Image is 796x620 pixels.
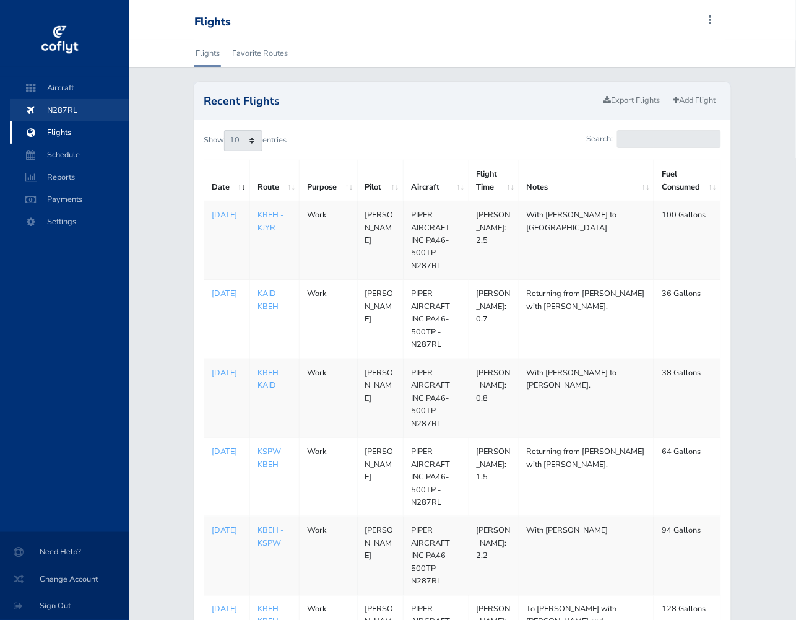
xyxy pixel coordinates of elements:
td: With [PERSON_NAME] [519,517,654,595]
a: KBEH - KJYR [257,209,283,233]
td: [PERSON_NAME]: 2.5 [469,201,519,280]
span: N287RL [22,99,116,121]
a: [DATE] [212,287,242,300]
td: Returning from [PERSON_NAME] with [PERSON_NAME]. [519,438,654,517]
span: Need Help? [15,541,114,563]
td: PIPER AIRCRAFT INC PA46-500TP - N287RL [403,280,469,359]
th: Flight Time: activate to sort column ascending [469,160,519,201]
span: Reports [22,166,116,188]
span: Settings [22,211,116,233]
th: Route: activate to sort column ascending [250,160,300,201]
span: Aircraft [22,77,116,99]
span: Change Account [15,568,114,590]
a: Export Flights [598,92,665,110]
td: 94 Gallons [654,517,721,595]
td: With [PERSON_NAME] to [GEOGRAPHIC_DATA] [519,201,654,280]
th: Fuel Consumed: activate to sort column ascending [654,160,721,201]
td: PIPER AIRCRAFT INC PA46-500TP - N287RL [403,517,469,595]
td: Work [300,517,357,595]
a: [DATE] [212,209,242,221]
td: [PERSON_NAME] [357,201,403,280]
td: [PERSON_NAME]: 0.7 [469,280,519,359]
td: PIPER AIRCRAFT INC PA46-500TP - N287RL [403,438,469,517]
span: Schedule [22,144,116,166]
select: Showentries [224,130,262,151]
td: With [PERSON_NAME] to [PERSON_NAME]. [519,359,654,437]
a: KAID - KBEH [257,288,281,312]
th: Pilot: activate to sort column ascending [357,160,403,201]
td: Work [300,438,357,517]
a: [DATE] [212,603,242,616]
td: Work [300,359,357,437]
a: Favorite Routes [231,40,289,67]
td: Work [300,280,357,359]
td: 100 Gallons [654,201,721,280]
td: Work [300,201,357,280]
td: [PERSON_NAME] [357,280,403,359]
td: [PERSON_NAME] [357,517,403,595]
label: Search: [587,130,721,148]
td: Returning from [PERSON_NAME] with [PERSON_NAME]. [519,280,654,359]
td: PIPER AIRCRAFT INC PA46-500TP - N287RL [403,201,469,280]
td: [PERSON_NAME]: 1.5 [469,438,519,517]
td: [PERSON_NAME]: 0.8 [469,359,519,437]
input: Search: [617,130,721,148]
a: [DATE] [212,445,242,458]
a: KBEH - KSPW [257,525,283,548]
th: Notes: activate to sort column ascending [519,160,654,201]
span: Payments [22,188,116,211]
span: Flights [22,121,116,144]
td: 38 Gallons [654,359,721,437]
span: Sign Out [15,595,114,618]
th: Date: activate to sort column ascending [204,160,249,201]
td: 36 Gallons [654,280,721,359]
div: Flights [194,15,231,29]
a: Flights [194,40,221,67]
td: [PERSON_NAME] [357,438,403,517]
th: Purpose: activate to sort column ascending [300,160,357,201]
img: coflyt logo [39,22,80,59]
a: [DATE] [212,367,242,379]
td: 64 Gallons [654,438,721,517]
td: PIPER AIRCRAFT INC PA46-500TP - N287RL [403,359,469,437]
a: [DATE] [212,524,242,536]
label: Show entries [204,130,287,151]
a: KSPW - KBEH [257,446,286,469]
th: Aircraft: activate to sort column ascending [403,160,469,201]
a: Add Flight [667,92,721,110]
td: [PERSON_NAME] [357,359,403,437]
h2: Recent Flights [204,95,598,107]
a: KBEH - KAID [257,367,283,391]
td: [PERSON_NAME]: 2.2 [469,517,519,595]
